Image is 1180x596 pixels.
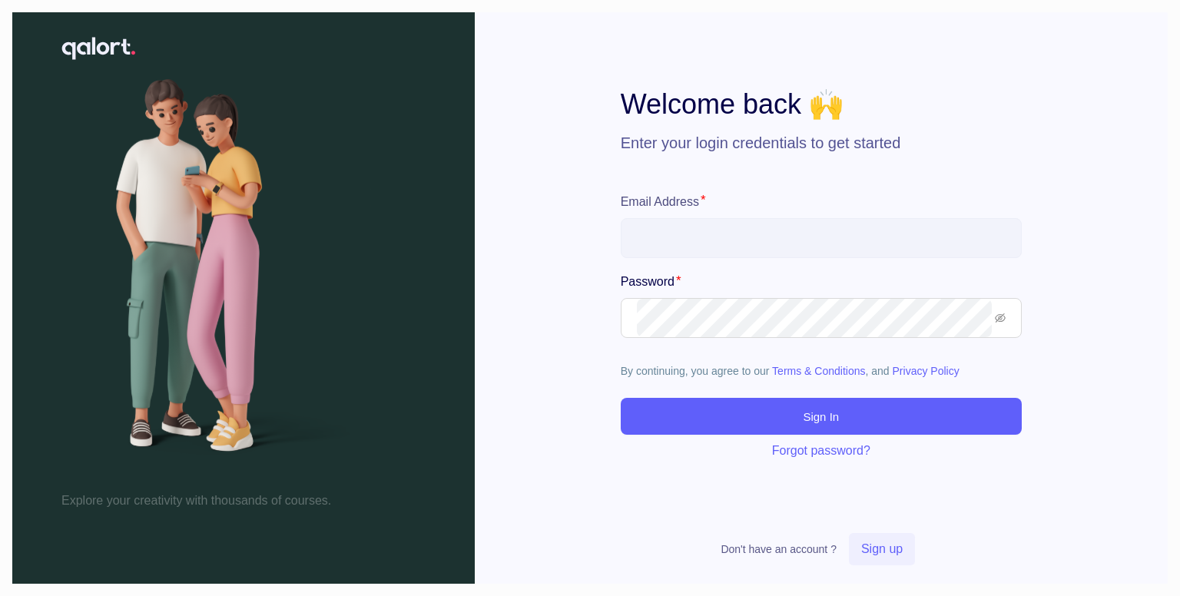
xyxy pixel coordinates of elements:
[803,408,839,426] span: Sign in
[995,313,1006,323] span: eye-invisible
[621,363,1022,379] p: By continuing, you agree to our , and
[772,441,870,460] a: Forgot password?
[61,492,426,510] h1: Explore your creativity with thousands of courses.
[621,272,675,291] span: Password
[621,218,1022,258] input: Email Address
[621,131,1022,154] p: Enter your login credentials to get started
[721,541,837,558] p: Don't have an account ?
[621,84,1022,125] h1: Welcome back 🙌
[849,533,915,565] button: Sign up
[772,365,865,377] span: Terms & Conditions
[621,398,1022,435] button: Sign in
[893,365,960,377] span: Privacy Policy
[621,191,1022,212] label: Email Address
